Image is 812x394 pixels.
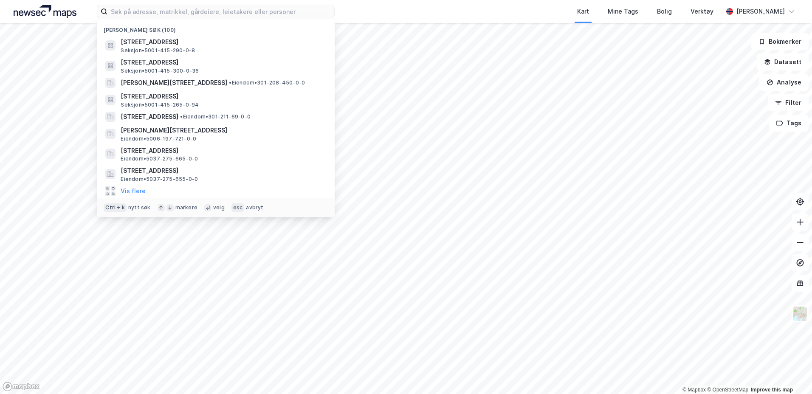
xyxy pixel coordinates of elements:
[691,6,713,17] div: Verktøy
[121,146,324,156] span: [STREET_ADDRESS]
[128,204,151,211] div: nytt søk
[121,135,196,142] span: Eiendom • 5006-197-721-0-0
[14,5,76,18] img: logo.a4113a55bc3d86da70a041830d287a7e.svg
[121,176,198,183] span: Eiendom • 5037-275-655-0-0
[121,166,324,176] span: [STREET_ADDRESS]
[608,6,638,17] div: Mine Tags
[769,115,809,132] button: Tags
[121,91,324,101] span: [STREET_ADDRESS]
[121,155,198,162] span: Eiendom • 5037-275-665-0-0
[751,387,793,393] a: Improve this map
[736,6,785,17] div: [PERSON_NAME]
[770,353,812,394] iframe: Chat Widget
[707,387,748,393] a: OpenStreetMap
[180,113,183,120] span: •
[104,203,127,212] div: Ctrl + k
[792,306,808,322] img: Z
[121,101,199,108] span: Seksjon • 5001-415-265-0-94
[121,78,227,88] span: [PERSON_NAME][STREET_ADDRESS]
[757,53,809,70] button: Datasett
[121,68,199,74] span: Seksjon • 5001-415-300-0-36
[121,57,324,68] span: [STREET_ADDRESS]
[751,33,809,50] button: Bokmerker
[229,79,305,86] span: Eiendom • 301-208-450-0-0
[121,125,324,135] span: [PERSON_NAME][STREET_ADDRESS]
[121,112,178,122] span: [STREET_ADDRESS]
[246,204,263,211] div: avbryt
[107,5,334,18] input: Søk på adresse, matrikkel, gårdeiere, leietakere eller personer
[577,6,589,17] div: Kart
[759,74,809,91] button: Analyse
[121,37,324,47] span: [STREET_ADDRESS]
[657,6,672,17] div: Bolig
[229,79,231,86] span: •
[97,20,335,35] div: [PERSON_NAME] søk (100)
[213,204,225,211] div: velg
[682,387,706,393] a: Mapbox
[121,47,195,54] span: Seksjon • 5001-415-290-0-8
[121,186,146,196] button: Vis flere
[231,203,245,212] div: esc
[768,94,809,111] button: Filter
[180,113,251,120] span: Eiendom • 301-211-69-0-0
[3,382,40,391] a: Mapbox homepage
[175,204,197,211] div: markere
[770,353,812,394] div: Kontrollprogram for chat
